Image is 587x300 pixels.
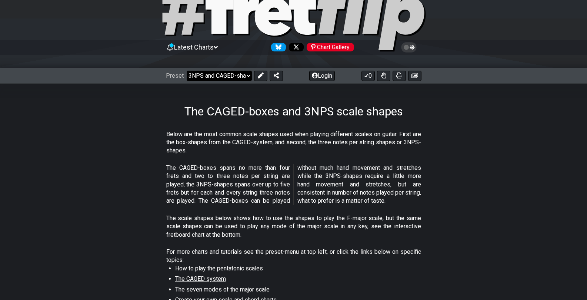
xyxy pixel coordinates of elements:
span: Toggle light / dark theme [405,44,413,51]
a: Follow #fretflip at X [286,43,304,51]
button: Print [393,71,406,81]
div: Chart Gallery [307,43,354,51]
p: Below are the most common scale shapes used when playing different scales on guitar. First are th... [166,130,421,155]
h1: The CAGED-boxes and 3NPS scale shapes [184,104,403,118]
select: Preset [187,71,252,81]
button: Create image [408,71,421,81]
span: The seven modes of the major scale [175,286,270,293]
p: The scale shapes below shows how to use the shapes to play the F-major scale, but the same scale ... [166,214,421,239]
span: How to play the pentatonic scales [175,265,263,272]
p: The CAGED-boxes spans no more than four frets and two to three notes per string are played, the 3... [166,164,421,205]
button: Login [309,71,335,81]
p: For more charts and tutorials see the preset-menu at top left, or click the links below on specif... [166,248,421,264]
a: #fretflip at Pinterest [304,43,354,51]
button: Edit Preset [254,71,267,81]
a: Follow #fretflip at Bluesky [268,43,286,51]
span: Latest Charts [174,43,214,51]
button: 0 [361,71,375,81]
span: The CAGED system [175,275,226,282]
button: Toggle Dexterity for all fretkits [377,71,390,81]
span: Preset [166,72,184,79]
button: Share Preset [270,71,283,81]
